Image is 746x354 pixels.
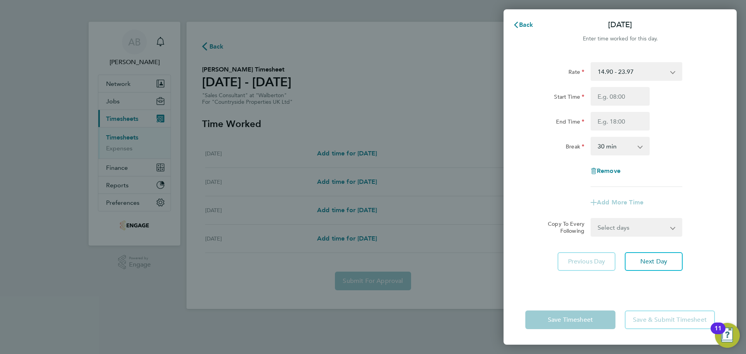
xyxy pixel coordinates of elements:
span: Back [519,21,533,28]
span: Remove [597,167,621,174]
label: Copy To Every Following [542,220,584,234]
p: [DATE] [608,19,632,30]
label: Start Time [554,93,584,103]
div: Enter time worked for this day. [504,34,737,44]
button: Next Day [625,252,683,271]
input: E.g. 18:00 [591,112,650,131]
button: Back [505,17,541,33]
label: End Time [556,118,584,127]
button: Open Resource Center, 11 new notifications [715,323,740,348]
div: 11 [715,328,722,338]
label: Rate [568,68,584,78]
label: Break [566,143,584,152]
button: Remove [591,168,621,174]
input: E.g. 08:00 [591,87,650,106]
span: Next Day [640,258,667,265]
